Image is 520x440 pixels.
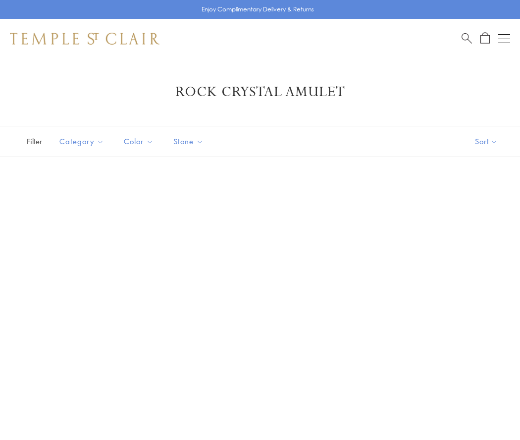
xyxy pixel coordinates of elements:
[453,126,520,157] button: Show sort by
[462,32,472,45] a: Search
[54,135,111,148] span: Category
[119,135,161,148] span: Color
[202,4,314,14] p: Enjoy Complimentary Delivery & Returns
[166,130,211,153] button: Stone
[52,130,111,153] button: Category
[168,135,211,148] span: Stone
[25,83,495,101] h1: Rock Crystal Amulet
[498,33,510,45] button: Open navigation
[10,33,159,45] img: Temple St. Clair
[116,130,161,153] button: Color
[480,32,490,45] a: Open Shopping Bag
